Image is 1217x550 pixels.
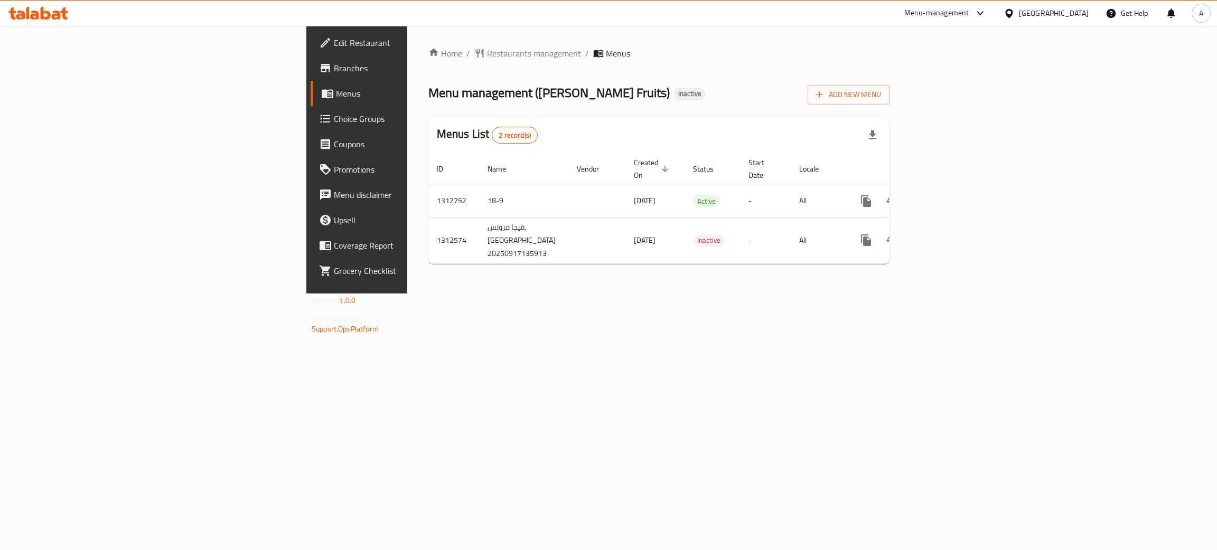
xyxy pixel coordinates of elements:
span: Restaurants management [487,47,581,60]
a: Grocery Checklist [311,258,510,283]
td: - [740,217,791,263]
a: Coverage Report [311,233,510,258]
button: Add New Menu [808,85,890,105]
div: Export file [860,122,885,148]
table: enhanced table [428,153,963,264]
a: Support.OpsPlatform [312,322,379,336]
button: Change Status [879,188,904,214]
nav: breadcrumb [428,47,890,60]
span: Upsell [334,214,501,226]
span: Promotions [334,163,501,176]
span: Inactive [693,234,725,246]
span: Grocery Checklist [334,264,501,277]
li: / [585,47,589,60]
a: Promotions [311,157,510,182]
span: Locale [799,163,832,175]
a: Edit Restaurant [311,30,510,55]
span: Add New Menu [816,88,881,101]
span: A [1199,7,1203,19]
span: 2 record(s) [492,130,537,140]
span: Edit Restaurant [334,36,501,49]
a: Branches [311,55,510,81]
span: Version: [312,293,338,307]
span: Status [693,163,727,175]
td: All [791,185,845,217]
div: [GEOGRAPHIC_DATA] [1019,7,1089,19]
a: Coupons [311,131,510,157]
span: Get support on: [312,311,360,325]
a: Menu disclaimer [311,182,510,207]
span: Inactive [674,89,706,98]
td: فيجا فروتس,[GEOGRAPHIC_DATA] 20250917135913 [479,217,568,263]
span: Name [488,163,520,175]
span: Created On [634,156,672,182]
td: - [740,185,791,217]
button: Change Status [879,227,904,253]
span: Menus [606,47,630,60]
span: Coverage Report [334,239,501,252]
span: [DATE] [634,233,656,247]
a: Upsell [311,207,510,233]
span: Coupons [334,138,501,150]
div: Total records count [492,127,538,144]
span: Menus [336,87,501,100]
td: 18-9 [479,185,568,217]
td: All [791,217,845,263]
span: 1.0.0 [339,293,355,307]
div: Menu-management [904,7,969,20]
a: Menus [311,81,510,106]
span: Branches [334,62,501,74]
a: Choice Groups [311,106,510,131]
h2: Menus List [437,126,538,144]
button: more [854,188,879,214]
span: Choice Groups [334,112,501,125]
button: more [854,227,879,253]
span: ID [437,163,457,175]
th: Actions [845,153,963,185]
span: Start Date [748,156,778,182]
a: Restaurants management [474,47,581,60]
span: [DATE] [634,194,656,207]
span: Vendor [577,163,613,175]
span: Active [693,195,720,207]
span: Menu disclaimer [334,188,501,201]
span: Menu management ( [PERSON_NAME] Fruits ) [428,81,670,105]
div: Inactive [674,88,706,100]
